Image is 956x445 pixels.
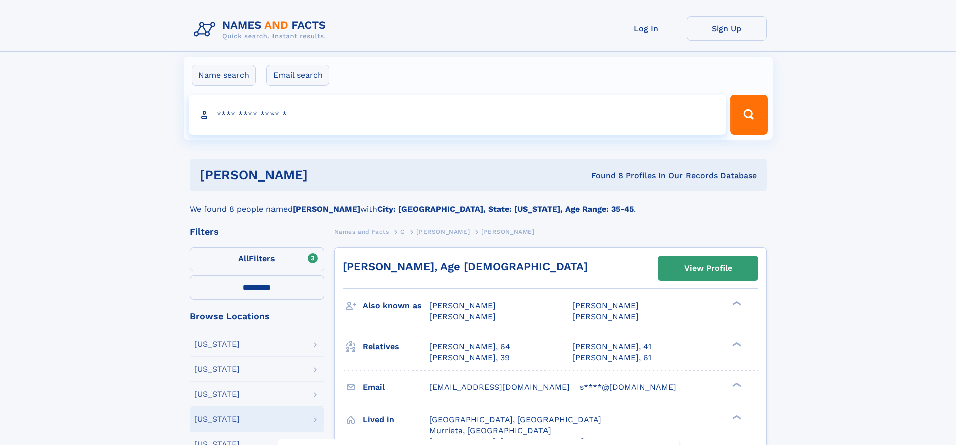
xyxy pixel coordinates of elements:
[293,204,360,214] b: [PERSON_NAME]
[363,338,429,355] h3: Relatives
[400,225,405,238] a: C
[481,228,535,235] span: [PERSON_NAME]
[429,341,510,352] a: [PERSON_NAME], 64
[194,365,240,373] div: [US_STATE]
[190,16,334,43] img: Logo Names and Facts
[658,256,758,280] a: View Profile
[190,191,767,215] div: We found 8 people named with .
[200,169,450,181] h1: [PERSON_NAME]
[189,95,726,135] input: search input
[572,352,651,363] a: [PERSON_NAME], 61
[377,204,634,214] b: City: [GEOGRAPHIC_DATA], State: [US_STATE], Age Range: 35-45
[684,257,732,280] div: View Profile
[363,379,429,396] h3: Email
[429,382,570,392] span: [EMAIL_ADDRESS][DOMAIN_NAME]
[416,228,470,235] span: [PERSON_NAME]
[190,247,324,271] label: Filters
[194,390,240,398] div: [US_STATE]
[400,228,405,235] span: C
[192,65,256,86] label: Name search
[429,301,496,310] span: [PERSON_NAME]
[343,260,588,273] a: [PERSON_NAME], Age [DEMOGRAPHIC_DATA]
[572,341,651,352] a: [PERSON_NAME], 41
[190,312,324,321] div: Browse Locations
[572,301,639,310] span: [PERSON_NAME]
[730,414,742,420] div: ❯
[266,65,329,86] label: Email search
[730,381,742,388] div: ❯
[449,170,757,181] div: Found 8 Profiles In Our Records Database
[238,254,249,263] span: All
[190,227,324,236] div: Filters
[429,312,496,321] span: [PERSON_NAME]
[363,411,429,428] h3: Lived in
[429,426,551,435] span: Murrieta, [GEOGRAPHIC_DATA]
[730,300,742,307] div: ❯
[416,225,470,238] a: [PERSON_NAME]
[687,16,767,41] a: Sign Up
[730,95,767,135] button: Search Button
[194,415,240,423] div: [US_STATE]
[429,415,601,424] span: [GEOGRAPHIC_DATA], [GEOGRAPHIC_DATA]
[730,341,742,347] div: ❯
[429,352,510,363] a: [PERSON_NAME], 39
[606,16,687,41] a: Log In
[334,225,389,238] a: Names and Facts
[363,297,429,314] h3: Also known as
[194,340,240,348] div: [US_STATE]
[572,312,639,321] span: [PERSON_NAME]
